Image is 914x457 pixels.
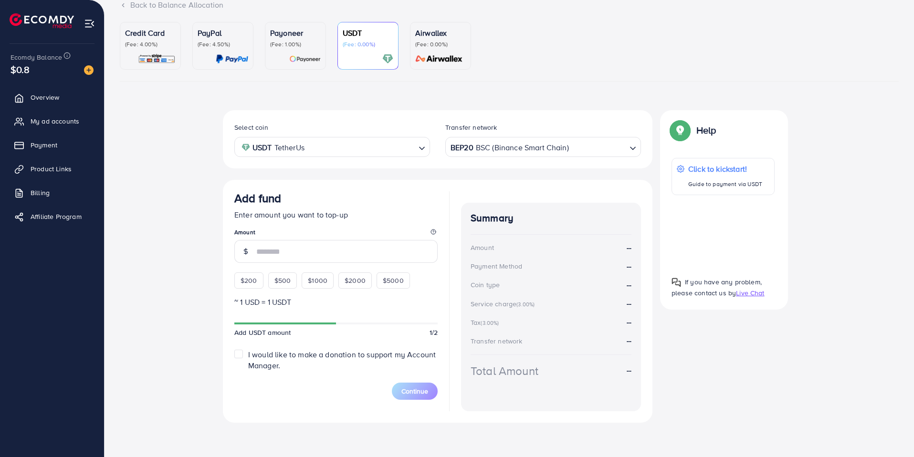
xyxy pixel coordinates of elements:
[234,296,438,308] p: ~ 1 USD = 1 USDT
[481,319,499,327] small: (3.00%)
[445,137,641,156] div: Search for option
[234,209,438,220] p: Enter amount you want to top-up
[198,27,248,39] p: PayPal
[401,386,428,396] span: Continue
[430,328,438,337] span: 1/2
[10,13,74,28] img: logo
[216,53,248,64] img: card
[672,277,762,298] span: If you have any problem, please contact us by
[415,41,466,48] p: (Fee: 0.00%)
[343,27,393,39] p: USDT
[471,318,502,327] div: Tax
[736,288,764,298] span: Live Chat
[627,280,631,291] strong: --
[343,41,393,48] p: (Fee: 0.00%)
[234,123,268,132] label: Select coin
[471,363,538,379] div: Total Amount
[31,93,59,102] span: Overview
[242,143,250,152] img: coin
[696,125,716,136] p: Help
[672,122,689,139] img: Popup guide
[248,349,436,371] span: I would like to make a donation to support my Account Manager.
[412,53,466,64] img: card
[471,261,522,271] div: Payment Method
[688,163,762,175] p: Click to kickstart!
[11,52,62,62] span: Ecomdy Balance
[471,336,523,346] div: Transfer network
[307,140,415,155] input: Search for option
[31,116,79,126] span: My ad accounts
[627,242,631,253] strong: --
[31,164,72,174] span: Product Links
[7,159,97,178] a: Product Links
[234,137,430,156] div: Search for option
[7,135,97,155] a: Payment
[627,298,631,309] strong: --
[198,41,248,48] p: (Fee: 4.50%)
[627,317,631,327] strong: --
[241,276,257,285] span: $200
[445,123,497,132] label: Transfer network
[31,212,82,221] span: Affiliate Program
[7,207,97,226] a: Affiliate Program
[234,191,281,205] h3: Add fund
[7,88,97,107] a: Overview
[270,27,321,39] p: Payoneer
[471,299,537,309] div: Service charge
[274,141,305,155] span: TetherUs
[234,228,438,240] legend: Amount
[289,53,321,64] img: card
[308,276,327,285] span: $1000
[471,280,500,290] div: Coin type
[873,414,907,450] iframe: Chat
[7,183,97,202] a: Billing
[451,141,473,155] strong: BEP20
[471,243,494,252] div: Amount
[31,188,50,197] span: Billing
[11,62,30,76] span: $0.8
[125,41,176,48] p: (Fee: 4.00%)
[84,18,95,29] img: menu
[274,276,291,285] span: $500
[516,301,535,308] small: (3.00%)
[672,278,681,287] img: Popup guide
[570,140,626,155] input: Search for option
[125,27,176,39] p: Credit Card
[688,178,762,190] p: Guide to payment via USDT
[7,112,97,131] a: My ad accounts
[252,141,272,155] strong: USDT
[627,365,631,376] strong: --
[234,328,291,337] span: Add USDT amount
[471,212,631,224] h4: Summary
[31,140,57,150] span: Payment
[383,276,404,285] span: $5000
[382,53,393,64] img: card
[84,65,94,75] img: image
[627,335,631,346] strong: --
[476,141,569,155] span: BSC (Binance Smart Chain)
[415,27,466,39] p: Airwallex
[138,53,176,64] img: card
[392,383,438,400] button: Continue
[270,41,321,48] p: (Fee: 1.00%)
[345,276,366,285] span: $2000
[627,261,631,272] strong: --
